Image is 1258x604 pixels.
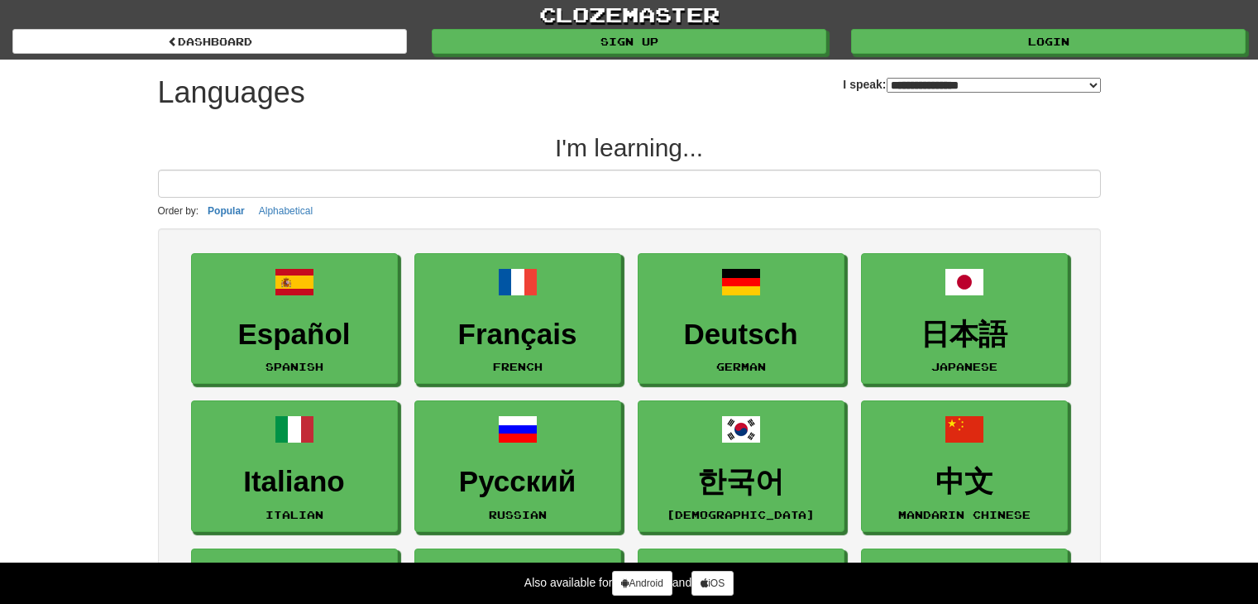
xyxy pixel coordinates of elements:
button: Popular [203,202,250,220]
a: Android [612,571,672,596]
a: РусскийRussian [414,400,621,532]
h1: Languages [158,76,305,109]
h3: Español [200,319,389,351]
small: Japanese [931,361,997,372]
a: EspañolSpanish [191,253,398,385]
a: iOS [691,571,734,596]
small: [DEMOGRAPHIC_DATA] [667,509,815,520]
h3: 中文 [870,466,1059,498]
button: Alphabetical [254,202,318,220]
a: 日本語Japanese [861,253,1068,385]
small: German [716,361,766,372]
a: DeutschGerman [638,253,844,385]
select: I speak: [887,78,1101,93]
small: French [493,361,543,372]
a: 中文Mandarin Chinese [861,400,1068,532]
h3: 한국어 [647,466,835,498]
a: 한국어[DEMOGRAPHIC_DATA] [638,400,844,532]
a: ItalianoItalian [191,400,398,532]
a: Login [851,29,1246,54]
a: dashboard [12,29,407,54]
a: FrançaisFrench [414,253,621,385]
small: Russian [489,509,547,520]
h3: Русский [423,466,612,498]
h3: Français [423,319,612,351]
label: I speak: [843,76,1100,93]
h3: Deutsch [647,319,835,351]
small: Order by: [158,205,199,217]
h3: 日本語 [870,319,1059,351]
small: Spanish [265,361,323,372]
a: Sign up [432,29,826,54]
h2: I'm learning... [158,134,1101,161]
small: Italian [265,509,323,520]
small: Mandarin Chinese [898,509,1031,520]
h3: Italiano [200,466,389,498]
